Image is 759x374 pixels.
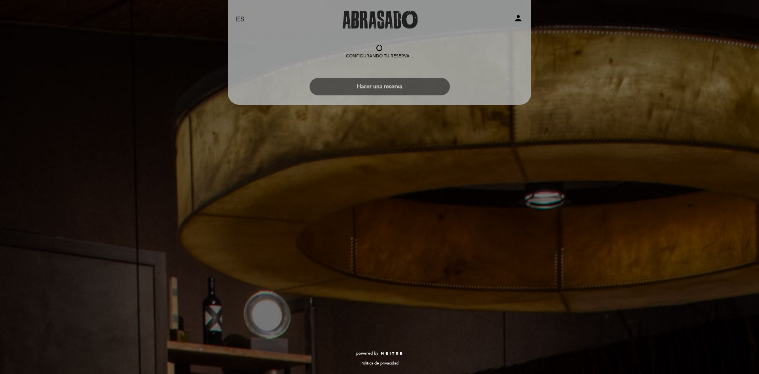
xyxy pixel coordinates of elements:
[361,361,398,366] a: Política de privacidad
[310,78,450,95] button: Hacer una reserva
[356,351,403,356] a: powered by
[514,13,523,26] button: person
[330,9,429,30] a: Abrasado
[514,13,523,23] i: person
[346,53,413,59] div: Configurando tu reserva...
[380,352,403,356] img: MEITRE
[356,351,378,356] span: powered by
